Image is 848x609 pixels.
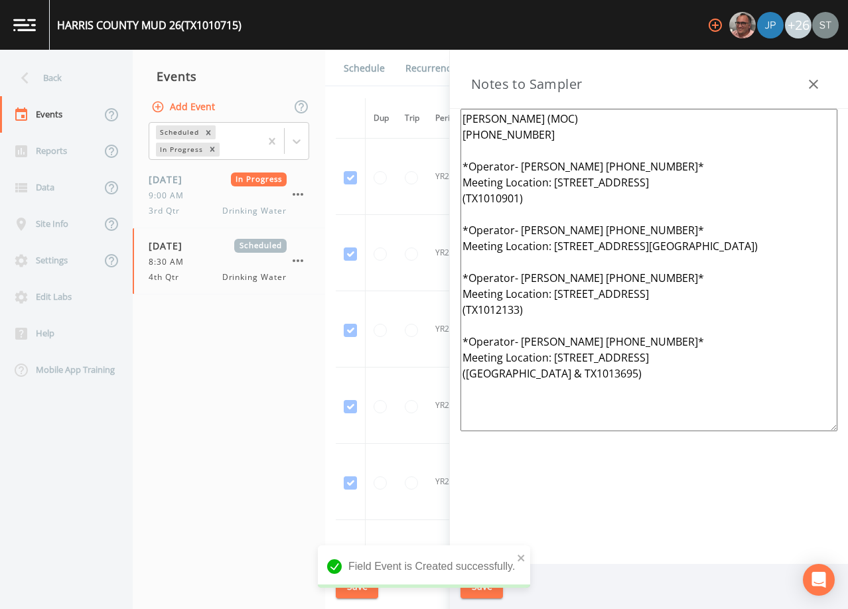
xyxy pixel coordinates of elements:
[234,239,287,253] span: Scheduled
[149,172,192,186] span: [DATE]
[231,172,287,186] span: In Progress
[729,12,756,38] img: e2d790fa78825a4bb76dcb6ab311d44c
[149,190,192,202] span: 9:00 AM
[427,98,471,139] th: Period
[201,125,216,139] div: Remove Scheduled
[133,228,325,295] a: [DATE]Scheduled8:30 AM4th QtrDrinking Water
[427,291,471,368] td: YR2024
[812,12,839,38] img: cb9926319991c592eb2b4c75d39c237f
[149,95,220,119] button: Add Event
[427,215,471,291] td: YR2024
[729,12,756,38] div: Mike Franklin
[13,19,36,31] img: logo
[397,98,427,139] th: Trip
[57,17,242,33] div: HARRIS COUNTY MUD 26 (TX1010715)
[133,60,325,93] div: Events
[427,520,471,596] td: YR2024
[318,545,530,588] div: Field Event is Created successfully.
[785,12,812,38] div: +26
[205,143,220,157] div: Remove In Progress
[342,50,387,87] a: Schedule
[366,98,397,139] th: Dup
[427,139,471,215] td: YR2024
[803,564,835,596] div: Open Intercom Messenger
[460,109,837,431] textarea: [PERSON_NAME] (MOC) [PHONE_NUMBER] *Operator- [PERSON_NAME] [PHONE_NUMBER]* Meeting Location: [ST...
[757,12,784,38] img: 41241ef155101aa6d92a04480b0d0000
[471,74,582,95] h3: Notes to Sampler
[222,271,287,283] span: Drinking Water
[222,205,287,217] span: Drinking Water
[149,271,187,283] span: 4th Qtr
[403,50,459,87] a: Recurrence
[756,12,784,38] div: Joshua gere Paul
[149,205,188,217] span: 3rd Qtr
[427,444,471,520] td: YR2024
[149,256,192,268] span: 8:30 AM
[133,162,325,228] a: [DATE]In Progress9:00 AM3rd QtrDrinking Water
[156,143,205,157] div: In Progress
[517,549,526,565] button: close
[149,239,192,253] span: [DATE]
[427,368,471,444] td: YR2024
[156,125,201,139] div: Scheduled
